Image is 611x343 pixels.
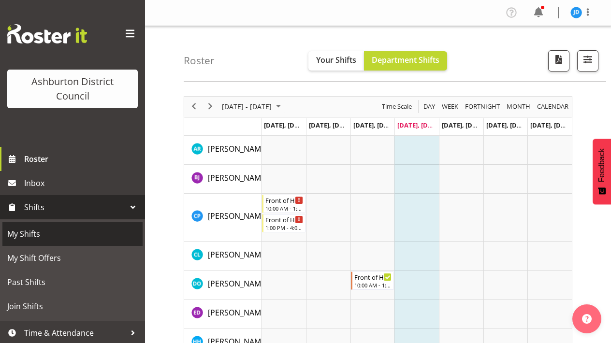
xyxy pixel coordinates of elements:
span: [DATE], [DATE] [486,121,530,129]
td: Andrew Rankin resource [184,136,262,165]
span: Inbox [24,176,140,190]
span: Week [441,100,459,113]
span: Time & Attendance [24,326,126,340]
span: [PERSON_NAME] [208,143,268,154]
a: [PERSON_NAME] [208,278,268,289]
span: [DATE] - [DATE] [221,100,273,113]
span: My Shifts [7,227,138,241]
div: Front of House - Weekday [265,195,303,205]
td: Denise O'Halloran resource [184,271,262,300]
a: Past Shifts [2,270,143,294]
button: Timeline Day [422,100,437,113]
div: Front of House - Weekday [265,214,303,224]
span: [DATE], [DATE] [264,121,308,129]
a: Join Shifts [2,294,143,318]
a: [PERSON_NAME] [208,210,268,222]
span: Feedback [597,148,606,182]
div: Charin Phumcharoen"s event - Front of House - Weekday Begin From Monday, August 11, 2025 at 10:00... [262,195,305,213]
span: [PERSON_NAME] [208,172,268,183]
button: Next [204,100,217,113]
button: Timeline Month [505,100,532,113]
div: August 11 - 17, 2025 [218,97,287,117]
div: 1:00 PM - 4:00 PM [265,224,303,231]
td: Connor Lysaght resource [184,242,262,271]
button: Month [536,100,570,113]
td: Esther Deans resource [184,300,262,329]
span: My Shift Offers [7,251,138,265]
a: [PERSON_NAME] [208,143,268,155]
a: [PERSON_NAME] [208,172,268,184]
span: Shifts [24,200,126,214]
td: Barbara Jaine resource [184,165,262,194]
button: Timeline Week [440,100,460,113]
button: Department Shifts [364,51,447,71]
span: Your Shifts [316,55,356,65]
span: [DATE], [DATE] [397,121,441,129]
div: next period [202,97,218,117]
div: previous period [186,97,202,117]
button: Time Scale [380,100,414,113]
div: Front of House - Weekday [354,272,392,282]
td: Charin Phumcharoen resource [184,194,262,242]
span: [DATE], [DATE] [309,121,353,129]
span: Day [422,100,436,113]
button: Previous [188,100,201,113]
a: [PERSON_NAME] [PERSON_NAME] [208,249,330,260]
div: Denise O'Halloran"s event - Front of House - Weekday Begin From Wednesday, August 13, 2025 at 10:... [351,272,394,290]
button: Feedback - Show survey [593,139,611,204]
span: Time Scale [381,100,413,113]
div: 10:00 AM - 1:00 PM [354,281,392,289]
a: [PERSON_NAME] [208,307,268,318]
img: Rosterit website logo [7,24,87,43]
button: Your Shifts [308,51,364,71]
span: Department Shifts [372,55,439,65]
span: Join Shifts [7,299,138,314]
img: jackie-driver11600.jpg [570,7,582,18]
div: 10:00 AM - 1:00 PM [265,204,303,212]
span: Fortnight [464,100,501,113]
div: Charin Phumcharoen"s event - Front of House - Weekday Begin From Monday, August 11, 2025 at 1:00:... [262,214,305,232]
button: Fortnight [464,100,502,113]
span: Past Shifts [7,275,138,289]
span: Month [506,100,531,113]
span: [DATE], [DATE] [530,121,574,129]
span: [DATE], [DATE] [353,121,397,129]
button: Download a PDF of the roster according to the set date range. [548,50,569,71]
span: calendar [536,100,569,113]
button: August 2025 [220,100,285,113]
button: Filter Shifts [577,50,598,71]
a: My Shifts [2,222,143,246]
span: Roster [24,152,140,166]
h4: Roster [184,55,215,66]
div: Ashburton District Council [17,74,128,103]
span: [PERSON_NAME] [208,211,268,221]
a: My Shift Offers [2,246,143,270]
span: [DATE], [DATE] [442,121,486,129]
img: help-xxl-2.png [582,314,592,324]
